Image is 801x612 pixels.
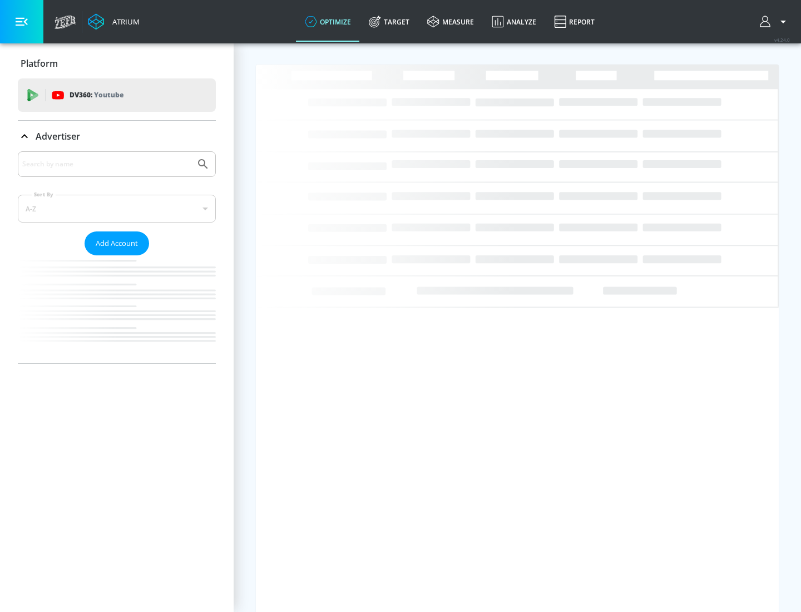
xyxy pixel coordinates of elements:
[96,237,138,250] span: Add Account
[18,121,216,152] div: Advertiser
[18,78,216,112] div: DV360: Youtube
[88,13,140,30] a: Atrium
[108,17,140,27] div: Atrium
[22,157,191,171] input: Search by name
[70,89,123,101] p: DV360:
[774,37,790,43] span: v 4.24.0
[18,48,216,79] div: Platform
[36,130,80,142] p: Advertiser
[32,191,56,198] label: Sort By
[18,255,216,363] nav: list of Advertiser
[18,195,216,223] div: A-Z
[545,2,604,42] a: Report
[296,2,360,42] a: optimize
[483,2,545,42] a: Analyze
[360,2,418,42] a: Target
[21,57,58,70] p: Platform
[85,231,149,255] button: Add Account
[18,151,216,363] div: Advertiser
[94,89,123,101] p: Youtube
[418,2,483,42] a: measure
